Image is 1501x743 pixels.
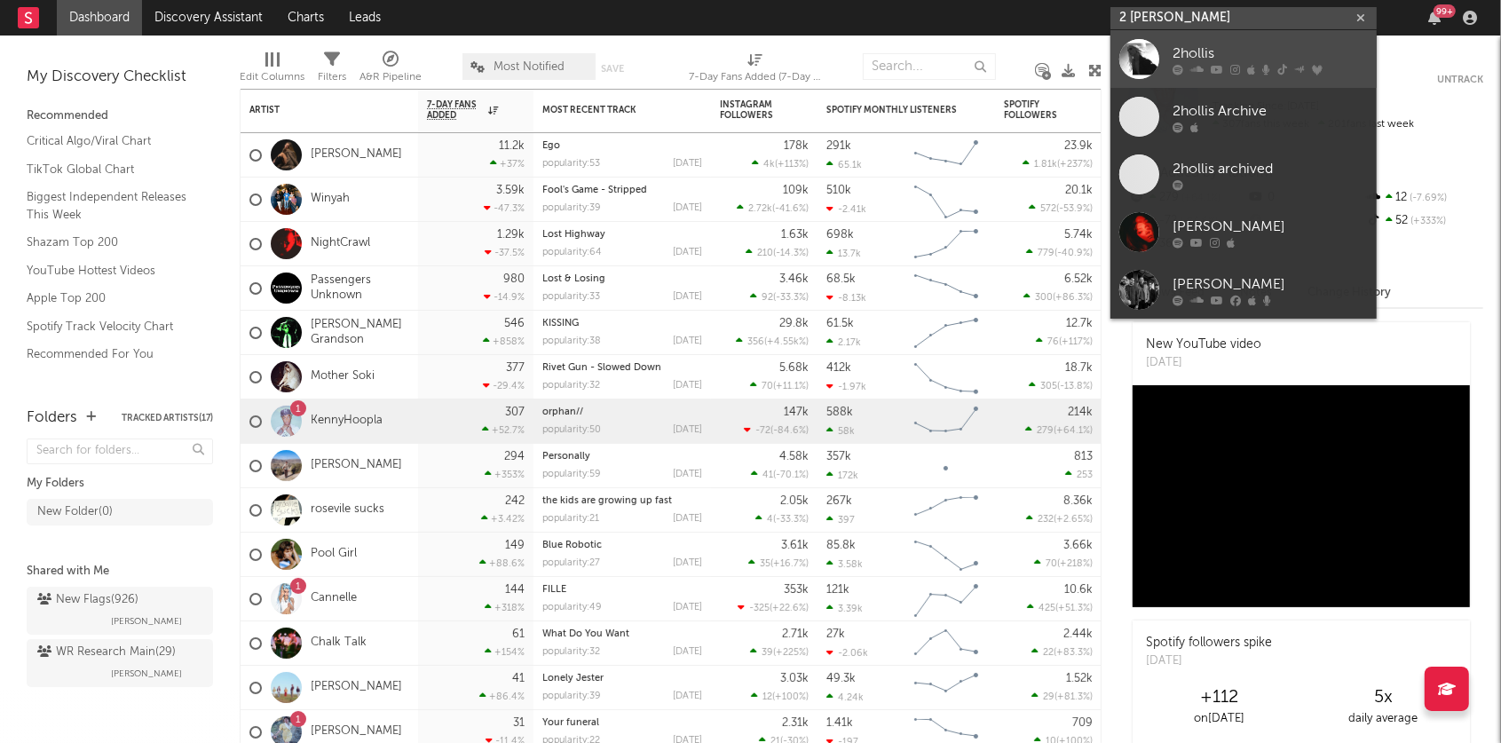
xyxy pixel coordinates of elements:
div: 172k [826,470,858,481]
a: New Folder(0) [27,499,213,526]
div: 11.2k [499,140,525,152]
div: Lost & Losing [542,274,702,284]
div: 18.7k [1065,362,1093,374]
div: A&R Pipeline [359,67,422,88]
div: 546 [504,318,525,329]
div: 980 [503,273,525,285]
div: 13.7k [826,248,861,259]
svg: Chart title [906,666,986,710]
a: Critical Algo/Viral Chart [27,131,195,151]
a: Fool's Game - Stripped [542,186,647,195]
a: rosevile sucks [311,502,384,518]
a: [PERSON_NAME] [1110,261,1377,319]
span: 232 [1038,515,1054,525]
div: WR Research Main ( 29 ) [37,642,176,663]
a: Shazam Top 200 [27,233,195,252]
div: Filters [318,44,346,96]
div: popularity: 53 [542,159,600,169]
div: [DATE] [673,381,702,391]
div: ( ) [1027,602,1093,613]
div: ( ) [736,336,809,347]
div: [DATE] [673,514,702,524]
div: 68.5k [826,273,856,285]
div: 5 x [1301,687,1465,708]
div: ( ) [1026,247,1093,258]
span: +218 % [1060,559,1090,569]
a: Passengers Unknown [311,273,409,304]
div: [DATE] [673,692,702,701]
span: +117 % [1062,337,1090,347]
div: [DATE] [673,470,702,479]
div: +88.6 % [479,557,525,569]
a: Winyah [311,192,350,207]
div: popularity: 33 [542,292,600,302]
div: 144 [505,584,525,596]
span: +113 % [778,160,806,170]
a: [PERSON_NAME] [311,458,402,473]
span: +16.7 % [773,559,806,569]
span: [PERSON_NAME] [111,663,182,684]
div: Fool's Game - Stripped [542,186,702,195]
span: 572 [1040,204,1056,214]
button: Save [602,64,625,74]
div: 6.52k [1064,273,1093,285]
div: 85.8k [826,540,856,551]
svg: Chart title [906,311,986,355]
a: FILLE [542,585,566,595]
div: 49.3k [826,673,856,684]
span: 7-Day Fans Added [427,99,484,121]
svg: Chart title [906,621,986,666]
span: 12 [762,692,772,702]
div: ( ) [737,202,809,214]
span: 279 [1037,426,1054,436]
span: -41.6 % [775,204,806,214]
input: Search for folders... [27,439,213,464]
div: on [DATE] [1137,708,1301,730]
div: +52.7 % [482,424,525,436]
div: [DATE] [673,603,702,613]
div: 2hollis Archive [1173,100,1368,122]
div: +37 % [490,158,525,170]
div: Ego [542,141,702,151]
span: -33.3 % [776,293,806,303]
div: New YouTube video [1146,336,1261,354]
span: 92 [762,293,773,303]
div: 58k [826,425,855,437]
div: [DATE] [1146,652,1272,670]
div: 65.1k [826,159,862,170]
a: Chalk Talk [311,636,367,651]
div: 121k [826,584,849,596]
div: 294 [504,451,525,462]
span: -325 [749,604,770,613]
span: 22 [1043,648,1054,658]
input: Search... [863,53,996,80]
div: Instagram Followers [720,99,782,121]
div: 8.36k [1063,495,1093,507]
div: My Discovery Checklist [27,67,213,88]
div: 397 [826,514,855,526]
div: 2.44k [1063,628,1093,640]
div: [DATE] [673,159,702,169]
a: Lonely Jester [542,674,604,684]
div: New Flags ( 926 ) [37,589,138,611]
div: Most Recent Track [542,105,675,115]
div: +3.42 % [481,513,525,525]
a: Blue Robotic [542,541,602,550]
span: 356 [747,337,764,347]
svg: Chart title [906,444,986,488]
span: 4k [763,160,775,170]
div: 7-Day Fans Added (7-Day Fans Added) [689,67,822,88]
div: 307 [505,407,525,418]
span: +225 % [776,648,806,658]
div: Shared with Me [27,561,213,582]
span: +83.3 % [1056,648,1090,658]
span: 41 [762,470,773,480]
div: Blue Robotic [542,541,702,550]
button: Tracked Artists(17) [122,414,213,423]
span: -14.3 % [776,249,806,258]
span: 210 [757,249,773,258]
div: Personally [542,452,702,462]
div: ( ) [750,291,809,303]
span: +86.3 % [1055,293,1090,303]
div: 12 [1365,186,1483,209]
